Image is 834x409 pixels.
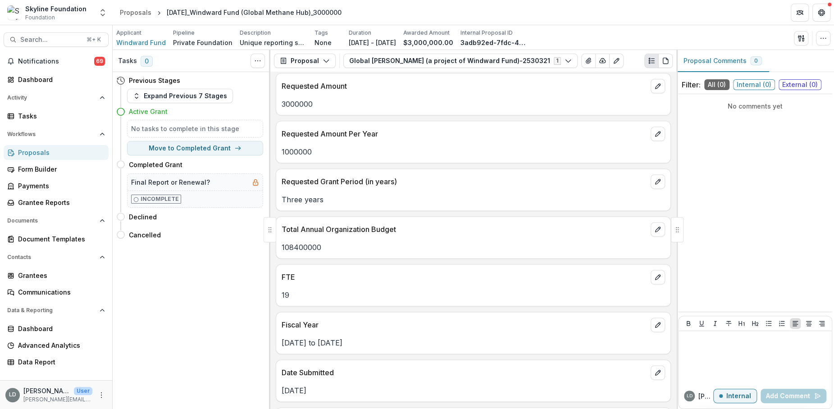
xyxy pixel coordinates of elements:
div: Tasks [18,111,101,121]
button: Proposal [274,54,336,68]
button: Toggle View Cancelled Tasks [251,54,265,68]
div: Data Report [18,357,101,367]
button: Open Documents [4,214,109,228]
button: Italicize [710,318,720,329]
a: Payments [4,178,109,193]
button: Align Center [803,318,814,329]
p: Duration [349,29,371,37]
p: FTE [282,272,647,282]
h4: Active Grant [129,107,168,116]
a: Tasks [4,109,109,123]
p: [DATE] [282,385,665,396]
h3: Tasks [118,57,137,65]
p: 1000000 [282,146,665,157]
button: Open Activity [4,91,109,105]
p: Fiscal Year [282,319,647,330]
p: [DATE] - [DATE] [349,38,396,47]
p: Internal Proposal ID [460,29,513,37]
div: Proposals [120,8,151,17]
p: Unique reporting schedule - does not follow usual schedule - although keeping the reporting on th... [240,38,307,47]
div: Lisa Dinh [9,392,16,398]
button: edit [651,79,665,93]
a: Communications [4,285,109,300]
div: Payments [18,181,101,191]
button: edit [651,174,665,189]
span: Internal ( 0 ) [733,79,775,90]
p: [PERSON_NAME] [698,391,713,401]
p: 3000000 [282,99,665,109]
button: Move to Completed Grant [127,141,263,155]
button: Align Left [790,318,801,329]
a: Grantee Reports [4,195,109,210]
p: Awarded Amount [403,29,450,37]
button: Plaintext view [644,54,659,68]
p: 3adb92ed-7fdc-4344-abf0-7629e4dddd42 [460,38,528,47]
button: Align Right [816,318,827,329]
div: Dashboard [18,75,101,84]
p: [PERSON_NAME][EMAIL_ADDRESS][DOMAIN_NAME] [23,395,92,404]
h4: Previous Stages [129,76,180,85]
button: Proposal Comments [676,50,769,72]
button: Open Workflows [4,127,109,141]
p: Requested Grant Period (in years) [282,176,647,187]
button: Strike [723,318,734,329]
a: Form Builder [4,162,109,177]
p: 108400000 [282,242,665,253]
h5: Final Report or Renewal? [131,177,210,187]
a: Dashboard [4,72,109,87]
p: Tags [314,29,328,37]
span: All ( 0 ) [704,79,729,90]
a: Advanced Analytics [4,338,109,353]
div: Document Templates [18,234,101,244]
button: Bold [683,318,694,329]
button: Bullet List [763,318,774,329]
a: Dashboard [4,321,109,336]
div: [DATE]_Windward Fund (Global Methane Hub)_3000000 [167,8,342,17]
p: 19 [282,290,665,300]
span: Notifications [18,58,94,65]
p: Incomplete [141,195,179,203]
div: Lisa Dinh [687,394,693,398]
span: Workflows [7,131,96,137]
p: [PERSON_NAME] [23,386,70,395]
button: Ordered List [776,318,787,329]
a: Windward Fund [116,38,166,47]
div: Communications [18,287,101,297]
p: User [74,387,92,395]
h5: No tasks to complete in this stage [131,124,259,133]
h4: Completed Grant [129,160,182,169]
button: Heading 1 [736,318,747,329]
p: Private Foundation [173,38,232,47]
p: Requested Amount Per Year [282,128,647,139]
button: Open Contacts [4,250,109,264]
h4: Declined [129,212,157,222]
span: Foundation [25,14,55,22]
span: Documents [7,218,96,224]
button: Add Comment [761,389,826,403]
span: 0 [754,58,758,64]
button: Edit as form [609,54,624,68]
button: Open Data & Reporting [4,303,109,318]
button: Open entity switcher [96,4,109,22]
span: 69 [94,57,105,66]
div: Grantee Reports [18,198,101,207]
p: Filter: [682,79,701,90]
p: Date Submitted [282,367,647,378]
span: Data & Reporting [7,307,96,314]
button: edit [651,222,665,236]
div: Skyline Foundation [25,4,87,14]
span: External ( 0 ) [779,79,821,90]
div: Advanced Analytics [18,341,101,350]
button: Underline [696,318,707,329]
span: 0 [141,56,153,67]
h4: Cancelled [129,230,161,240]
a: Data Report [4,354,109,369]
button: edit [651,365,665,380]
p: Total Annual Organization Budget [282,224,647,235]
button: Partners [791,4,809,22]
button: Notifications69 [4,54,109,68]
button: Search... [4,32,109,47]
img: Skyline Foundation [7,5,22,20]
a: Document Templates [4,232,109,246]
